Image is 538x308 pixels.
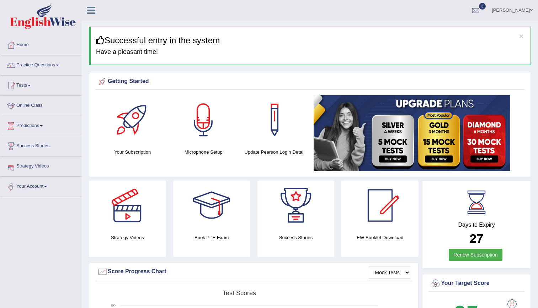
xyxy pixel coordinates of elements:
[449,249,502,261] a: Renew Subscription
[97,76,523,87] div: Getting Started
[173,234,250,241] h4: Book PTE Exam
[257,234,335,241] h4: Success Stories
[479,3,486,10] span: 3
[430,222,523,228] h4: Days to Expiry
[96,49,525,56] h4: Have a pleasant time!
[0,116,81,134] a: Predictions
[0,76,81,93] a: Tests
[470,231,484,245] b: 27
[0,156,81,174] a: Strategy Videos
[0,35,81,53] a: Home
[223,290,256,297] tspan: Test scores
[96,36,525,45] h3: Successful entry in the system
[101,148,165,156] h4: Your Subscription
[0,136,81,154] a: Success Stories
[519,32,523,40] button: ×
[89,234,166,241] h4: Strategy Videos
[0,96,81,114] a: Online Class
[172,148,236,156] h4: Microphone Setup
[111,303,116,308] text: 90
[430,278,523,289] div: Your Target Score
[243,148,307,156] h4: Update Pearson Login Detail
[341,234,419,241] h4: EW Booklet Download
[314,95,510,171] img: small5.jpg
[0,55,81,73] a: Practice Questions
[97,266,410,277] div: Score Progress Chart
[0,177,81,194] a: Your Account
